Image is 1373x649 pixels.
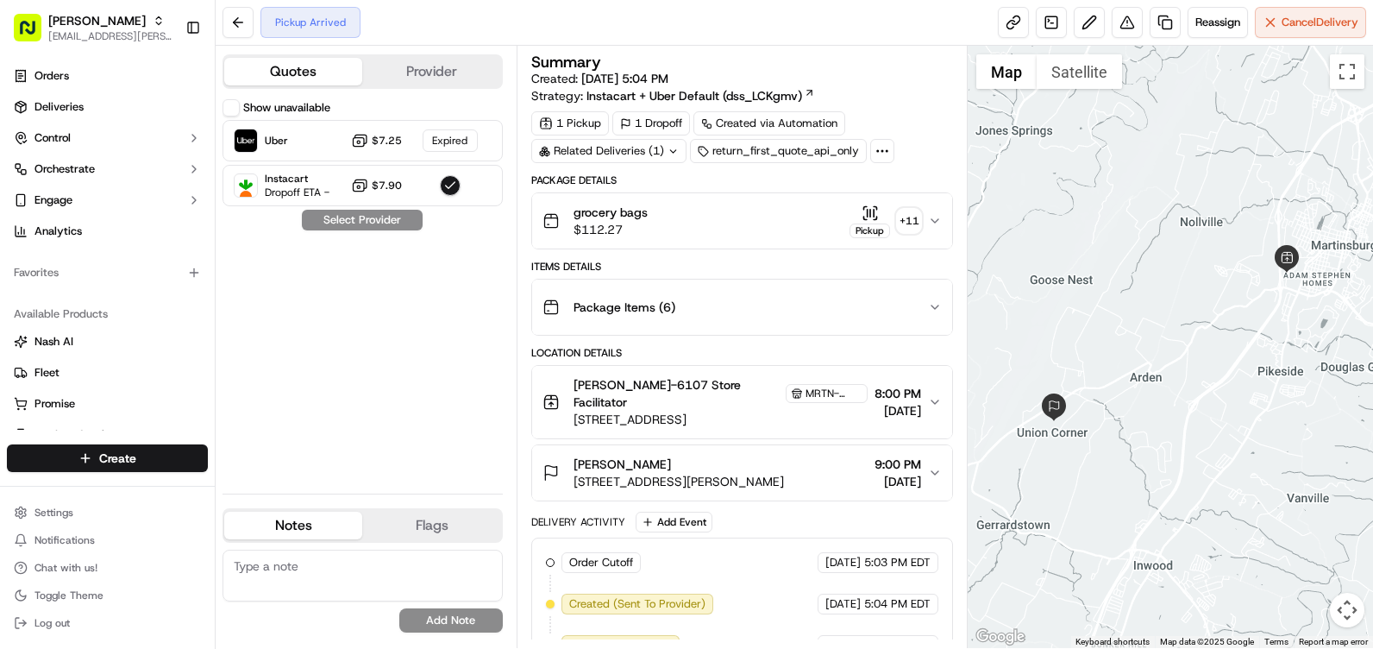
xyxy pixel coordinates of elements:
a: Created via Automation [693,111,845,135]
button: Start new chat [293,170,314,191]
span: [PERSON_NAME] [574,456,671,473]
button: $7.25 [351,132,402,149]
button: Toggle fullscreen view [1330,54,1364,89]
button: Log out [7,611,208,635]
button: $7.90 [351,177,402,194]
a: Nash AI [14,334,201,350]
span: [DATE] 5:04 PM [581,71,668,86]
a: Fleet [14,365,201,381]
div: 1 Pickup [531,111,609,135]
span: [DATE] [825,596,861,612]
span: Created: [531,70,668,87]
span: grocery bags [574,204,648,221]
button: Provider [362,58,500,85]
button: Nash AI [7,328,208,356]
span: Product Catalog [34,427,117,443]
span: Reassign [1195,15,1240,30]
a: Deliveries [7,93,208,121]
span: Created (Sent To Provider) [569,596,705,612]
div: Location Details [531,346,953,360]
span: $7.90 [372,179,402,192]
span: [STREET_ADDRESS] [574,411,868,428]
span: $112.27 [574,221,648,238]
span: 5:04 PM EDT [864,596,931,612]
span: Dropoff ETA - [265,186,329,199]
button: Toggle Theme [7,583,208,608]
span: Instacart + Uber Default (dss_LCKgmv) [586,87,802,104]
button: Reassign [1188,7,1248,38]
div: Available Products [7,300,208,328]
a: 💻API Documentation [139,243,284,274]
button: Quotes [224,58,362,85]
div: + 11 [897,209,921,233]
a: 📗Knowledge Base [10,243,139,274]
input: Got a question? Start typing here... [45,111,310,129]
span: Create [99,450,136,467]
div: Package Details [531,173,953,187]
button: CancelDelivery [1255,7,1366,38]
img: 1736555255976-a54dd68f-1ca7-489b-9aae-adbdc363a1c4 [17,165,48,196]
button: [PERSON_NAME]-6107 Store FacilitatorMRTN-6107[STREET_ADDRESS]8:00 PM[DATE] [532,366,952,438]
div: Start new chat [59,165,283,182]
button: [EMAIL_ADDRESS][PERSON_NAME][DOMAIN_NAME] [48,29,172,43]
div: Expired [423,129,478,152]
span: Orders [34,68,69,84]
div: 1 Dropoff [612,111,690,135]
button: Promise [7,390,208,418]
button: Pickup+11 [850,205,921,238]
button: Flags [362,512,500,539]
span: $7.25 [372,134,402,148]
button: Pickup [850,205,890,238]
button: Keyboard shortcuts [1075,636,1150,648]
div: Strategy: [531,87,815,104]
img: Google [972,626,1029,648]
span: Promise [34,396,75,412]
a: Promise [14,396,201,412]
div: return_first_quote_api_only [690,139,867,163]
span: Fleet [34,365,60,381]
span: 9:00 PM [875,456,921,473]
span: Nash AI [34,334,73,350]
span: [PERSON_NAME]-6107 Store Facilitator [574,376,782,411]
button: Product Catalog [7,421,208,449]
div: 💻 [146,252,160,266]
button: Notes [224,512,362,539]
button: [PERSON_NAME][STREET_ADDRESS][PERSON_NAME]9:00 PM[DATE] [532,445,952,501]
span: Control [34,130,71,146]
span: Order Cutoff [569,555,633,570]
img: Nash [17,17,52,52]
span: 8:00 PM [875,385,921,402]
div: We're available if you need us! [59,182,218,196]
span: Map data ©2025 Google [1160,637,1254,646]
button: Show street map [976,54,1037,89]
button: Engage [7,186,208,214]
span: Settings [34,506,73,520]
div: Items Details [531,260,953,274]
p: Welcome 👋 [17,69,314,97]
span: Orchestrate [34,161,95,177]
span: Instacart [265,172,329,186]
a: Product Catalog [14,427,201,443]
button: Fleet [7,359,208,387]
span: 5:03 PM EDT [864,555,931,570]
img: Uber [235,129,257,152]
button: Chat with us! [7,556,208,580]
button: Add Event [636,512,712,532]
span: [PERSON_NAME] [48,12,146,29]
button: Settings [7,501,208,525]
span: Cancel Delivery [1282,15,1358,30]
a: Terms (opens in new tab) [1264,637,1288,646]
button: Orchestrate [7,155,208,183]
a: Powered byPylon [122,292,209,306]
span: Notifications [34,533,95,547]
button: Control [7,124,208,152]
span: MRTN-6107 [806,387,862,400]
a: Report a map error [1299,637,1368,646]
button: Map camera controls [1330,593,1364,627]
button: Package Items (6) [532,280,952,335]
button: grocery bags$112.27Pickup+11 [532,193,952,249]
span: Engage [34,192,72,208]
span: [STREET_ADDRESS][PERSON_NAME] [574,473,784,490]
